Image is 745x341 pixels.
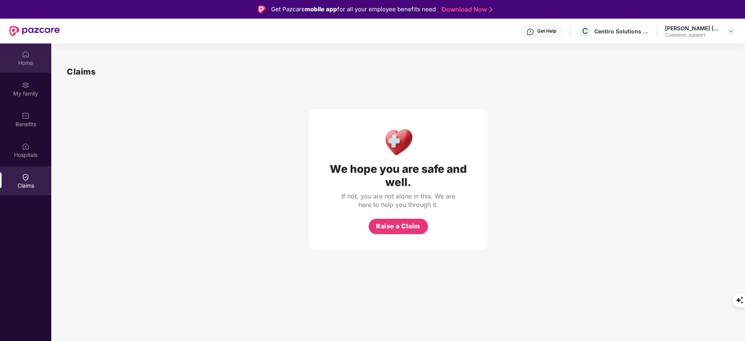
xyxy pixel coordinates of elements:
div: If not, you are not alone in this. We are here to help you through it. [340,192,456,209]
h1: Claims [67,65,96,78]
a: Download Now [442,5,490,14]
strong: mobile app [305,5,337,13]
div: Get Pazcare for all your employee benefits need [271,5,436,14]
img: svg+xml;base64,PHN2ZyBpZD0iRHJvcGRvd24tMzJ4MzIiIHhtbG5zPSJodHRwOi8vd3d3LnczLm9yZy8yMDAwL3N2ZyIgd2... [728,28,734,34]
img: Health Care [381,125,415,158]
span: Raise a Claim [376,221,420,231]
div: [PERSON_NAME] [PERSON_NAME] [665,24,719,32]
img: Logo [258,5,266,13]
button: Raise a Claim [369,219,428,234]
img: New Pazcare Logo [9,26,60,36]
img: svg+xml;base64,PHN2ZyBpZD0iSG9tZSIgeG1sbnM9Imh0dHA6Ly93d3cudzMub3JnLzIwMDAvc3ZnIiB3aWR0aD0iMjAiIG... [22,50,30,58]
img: Stroke [489,5,493,14]
img: svg+xml;base64,PHN2ZyBpZD0iQmVuZWZpdHMiIHhtbG5zPSJodHRwOi8vd3d3LnczLm9yZy8yMDAwL3N2ZyIgd2lkdGg9Ij... [22,112,30,120]
span: C [582,26,588,36]
img: svg+xml;base64,PHN2ZyB3aWR0aD0iMjAiIGhlaWdodD0iMjAiIHZpZXdCb3g9IjAgMCAyMCAyMCIgZmlsbD0ibm9uZSIgeG... [22,81,30,89]
div: Get Help [537,28,556,34]
div: Customer_support [665,32,719,38]
img: svg+xml;base64,PHN2ZyBpZD0iSGVscC0zMngzMiIgeG1sbnM9Imh0dHA6Ly93d3cudzMub3JnLzIwMDAvc3ZnIiB3aWR0aD... [526,28,534,36]
div: We hope you are safe and well. [324,162,472,189]
div: Centiro Solutions Private Limited [594,28,649,35]
img: svg+xml;base64,PHN2ZyBpZD0iSG9zcGl0YWxzIiB4bWxucz0iaHR0cDovL3d3dy53My5vcmcvMjAwMC9zdmciIHdpZHRoPS... [22,143,30,150]
img: svg+xml;base64,PHN2ZyBpZD0iQ2xhaW0iIHhtbG5zPSJodHRwOi8vd3d3LnczLm9yZy8yMDAwL3N2ZyIgd2lkdGg9IjIwIi... [22,173,30,181]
